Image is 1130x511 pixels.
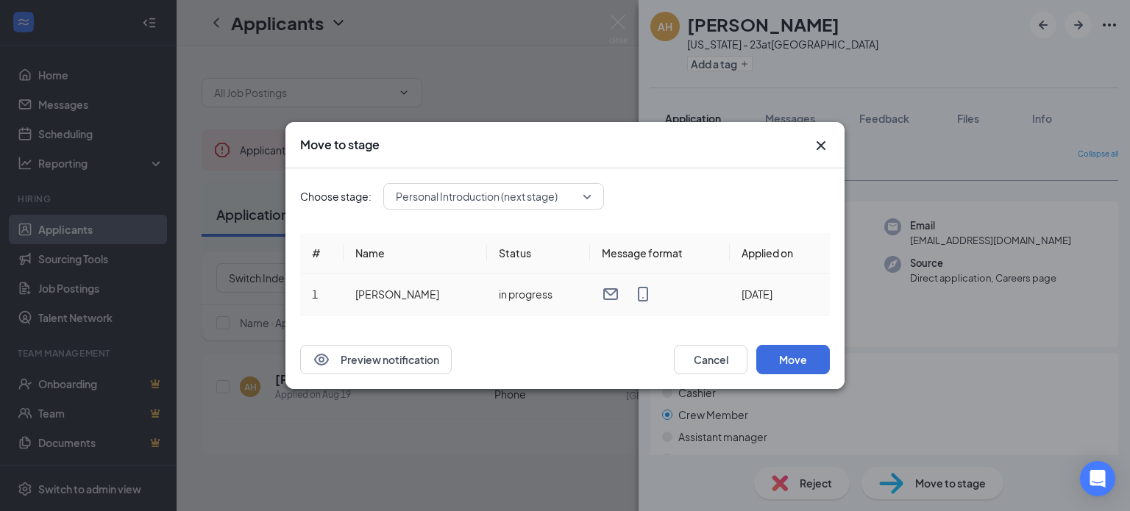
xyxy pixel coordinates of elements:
div: Open Intercom Messenger [1080,461,1115,496]
td: in progress [487,274,590,315]
button: Close [812,137,830,154]
th: Applied on [730,233,830,274]
th: # [300,233,344,274]
svg: Eye [313,351,330,368]
th: Name [344,233,487,274]
th: Message format [590,233,730,274]
span: Personal Introduction (next stage) [396,185,558,207]
span: 1 [312,287,318,301]
h3: Move to stage [300,137,380,153]
button: Move [756,345,830,374]
button: EyePreview notification [300,345,452,374]
th: Status [487,233,590,274]
button: Cancel [674,345,747,374]
span: Choose stage: [300,188,372,204]
svg: Email [602,285,619,303]
td: [DATE] [730,274,830,315]
td: [PERSON_NAME] [344,274,487,315]
svg: MobileSms [634,285,652,303]
svg: Cross [812,137,830,154]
